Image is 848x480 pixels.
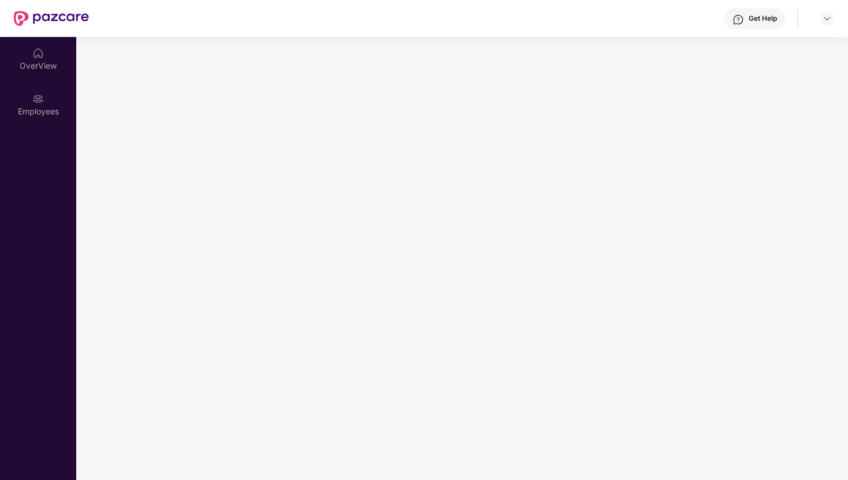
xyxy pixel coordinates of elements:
[14,11,89,26] img: New Pazcare Logo
[823,14,832,23] img: svg+xml;base64,PHN2ZyBpZD0iRHJvcGRvd24tMzJ4MzIiIHhtbG5zPSJodHRwOi8vd3d3LnczLm9yZy8yMDAwL3N2ZyIgd2...
[32,47,44,59] img: svg+xml;base64,PHN2ZyBpZD0iSG9tZSIgeG1sbnM9Imh0dHA6Ly93d3cudzMub3JnLzIwMDAvc3ZnIiB3aWR0aD0iMjAiIG...
[749,14,777,23] div: Get Help
[732,14,744,25] img: svg+xml;base64,PHN2ZyBpZD0iSGVscC0zMngzMiIgeG1sbnM9Imh0dHA6Ly93d3cudzMub3JnLzIwMDAvc3ZnIiB3aWR0aD...
[32,93,44,105] img: svg+xml;base64,PHN2ZyBpZD0iRW1wbG95ZWVzIiB4bWxucz0iaHR0cDovL3d3dy53My5vcmcvMjAwMC9zdmciIHdpZHRoPS...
